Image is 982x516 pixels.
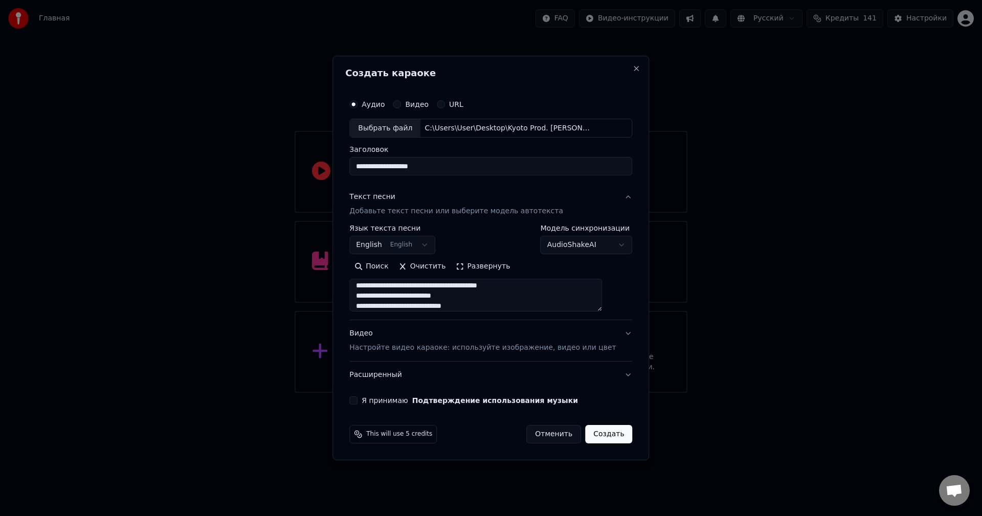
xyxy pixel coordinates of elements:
div: Текст песниДобавьте текст песни или выберите модель автотекста [349,225,632,320]
button: Я принимаю [412,397,578,404]
button: Поиск [349,259,393,275]
p: Добавьте текст песни или выберите модель автотекста [349,207,563,217]
button: Создать [585,425,632,443]
label: Видео [405,101,429,108]
div: Видео [349,329,616,353]
label: Аудио [362,101,385,108]
button: Очистить [394,259,451,275]
span: This will use 5 credits [366,430,432,438]
button: ВидеоНастройте видео караоке: используйте изображение, видео или цвет [349,321,632,362]
label: Модель синхронизации [541,225,633,232]
label: Я принимаю [362,397,578,404]
label: Заголовок [349,146,632,153]
button: Развернуть [451,259,515,275]
button: Расширенный [349,362,632,388]
div: C:\Users\User\Desktop\Kyoto Prod. [PERSON_NAME].mp3 [420,123,594,133]
label: Язык текста песни [349,225,435,232]
div: Текст песни [349,192,395,203]
label: URL [449,101,463,108]
p: Настройте видео караоке: используйте изображение, видео или цвет [349,343,616,353]
div: Выбрать файл [350,119,420,138]
h2: Создать караоке [345,69,636,78]
button: Текст песниДобавьте текст песни или выберите модель автотекста [349,184,632,225]
button: Отменить [526,425,581,443]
